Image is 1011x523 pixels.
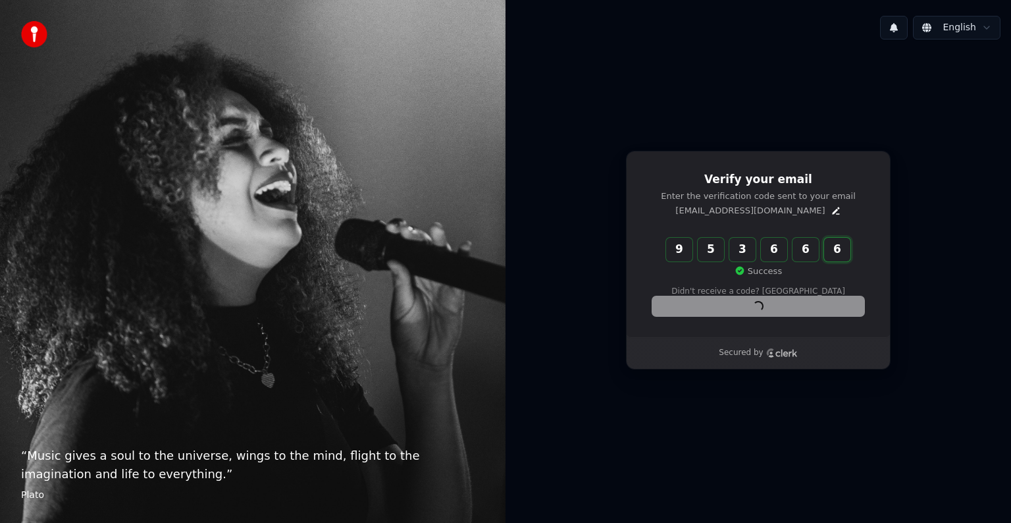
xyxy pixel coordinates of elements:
[766,348,798,358] a: Clerk logo
[21,447,484,483] p: “ Music gives a soul to the universe, wings to the mind, flight to the imagination and life to ev...
[652,172,864,188] h1: Verify your email
[735,265,782,277] p: Success
[666,238,877,261] input: Enter verification code
[675,205,825,217] p: [EMAIL_ADDRESS][DOMAIN_NAME]
[719,348,763,358] p: Secured by
[652,190,864,202] p: Enter the verification code sent to your email
[21,21,47,47] img: youka
[831,206,841,216] button: Edit
[21,489,484,502] footer: Plato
